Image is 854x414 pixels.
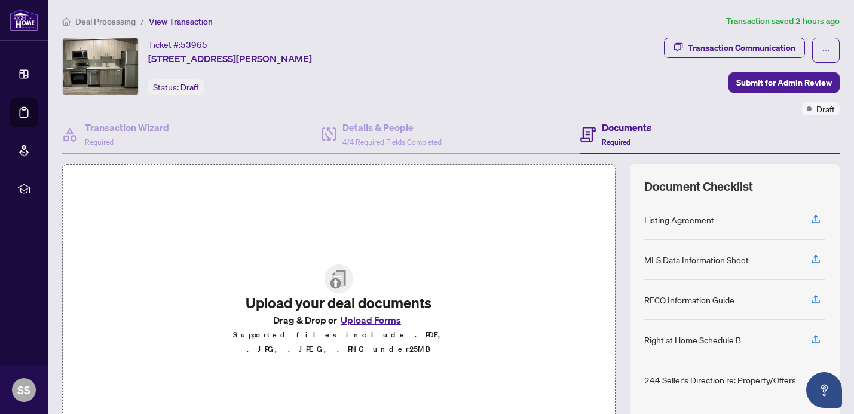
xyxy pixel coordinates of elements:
[225,293,453,312] h2: Upload your deal documents
[688,38,795,57] div: Transaction Communication
[273,312,405,328] span: Drag & Drop or
[644,253,749,266] div: MLS Data Information Sheet
[149,16,213,27] span: View Transaction
[215,255,463,366] span: File UploadUpload your deal documentsDrag & Drop orUpload FormsSupported files include .PDF, .JPG...
[325,264,353,293] img: File Upload
[225,328,453,357] p: Supported files include .PDF, .JPG, .JPEG, .PNG under 25 MB
[180,82,199,93] span: Draft
[602,120,651,135] h4: Documents
[644,178,753,195] span: Document Checklist
[75,16,136,27] span: Deal Processing
[85,138,114,147] span: Required
[726,14,840,28] article: Transaction saved 2 hours ago
[337,312,405,328] button: Upload Forms
[148,38,207,51] div: Ticket #:
[644,333,741,346] div: Right at Home Schedule B
[602,138,630,147] span: Required
[342,120,442,135] h4: Details & People
[140,14,144,28] li: /
[816,102,835,115] span: Draft
[806,372,842,408] button: Open asap
[644,293,734,306] div: RECO Information Guide
[85,120,169,135] h4: Transaction Wizard
[17,382,30,398] span: SS
[148,51,312,66] span: [STREET_ADDRESS][PERSON_NAME]
[148,79,204,95] div: Status:
[180,39,207,50] span: 53965
[736,73,832,92] span: Submit for Admin Review
[63,38,138,95] img: IMG-E12410368_1.jpg
[664,38,805,58] button: Transaction Communication
[644,213,714,226] div: Listing Agreement
[62,17,71,26] span: home
[728,72,840,93] button: Submit for Admin Review
[822,46,830,54] span: ellipsis
[644,373,796,386] div: 244 Seller’s Direction re: Property/Offers
[10,9,38,31] img: logo
[342,138,442,147] span: 4/4 Required Fields Completed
